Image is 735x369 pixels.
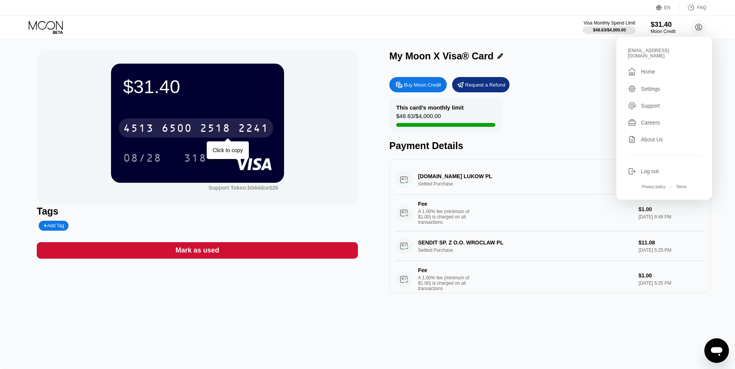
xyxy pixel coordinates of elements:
[123,123,154,135] div: 4513
[676,185,686,189] div: Terms
[39,221,69,231] div: Add Tag
[465,82,505,88] div: Request a Refund
[628,67,701,76] div: Home
[395,195,704,231] div: FeeA 1.00% fee (minimum of $1.00) is charged on all transactions$1.00[DATE] 9:48 PM
[628,67,636,76] div: 
[395,261,704,298] div: FeeA 1.00% fee (minimum of $1.00) is charged on all transactions$1.00[DATE] 5:25 PM
[641,120,660,126] div: Careers
[209,185,278,191] div: Support Token:b044dce526
[123,76,272,97] div: $31.40
[37,206,358,217] div: Tags
[583,20,635,34] div: Visa Monthly Spend Limit$48.63/$4,000.00
[200,123,230,135] div: 2518
[43,223,64,228] div: Add Tag
[212,147,243,153] div: Click to copy
[404,82,441,88] div: Buy Moon Credit
[664,5,671,10] div: EN
[418,201,472,207] div: Fee
[418,267,472,273] div: Fee
[389,51,493,62] div: My Moon X Visa® Card
[389,140,710,151] div: Payment Details
[642,185,665,189] div: Privacy policy
[641,168,659,174] div: Log out
[628,85,701,93] div: Settings
[639,272,704,279] div: $1.00
[628,48,701,59] div: [EMAIL_ADDRESS][DOMAIN_NAME]
[175,246,219,255] div: Mark as used
[628,167,701,175] div: Log out
[679,4,706,11] div: FAQ
[639,280,704,286] div: [DATE] 5:25 PM
[651,21,676,34] div: $31.40Moon Credit
[178,148,212,167] div: 318
[628,102,701,110] div: Support
[209,185,278,191] div: Support Token: b044dce526
[162,123,192,135] div: 6500
[651,29,676,34] div: Moon Credit
[628,135,701,144] div: About Us
[656,4,679,11] div: EN
[628,118,701,127] div: Careers
[641,136,663,143] div: About Us
[119,118,273,138] div: 4513650025182241
[593,28,626,32] div: $48.63 / $4,000.00
[697,5,706,10] div: FAQ
[184,153,207,165] div: 318
[641,86,660,92] div: Settings
[118,148,167,167] div: 08/28
[651,21,676,29] div: $31.40
[389,77,447,92] div: Buy Moon Credit
[583,20,635,26] div: Visa Monthly Spend Limit
[452,77,510,92] div: Request a Refund
[396,113,441,123] div: $48.63 / $4,000.00
[641,69,655,75] div: Home
[123,153,162,165] div: 08/28
[639,214,704,220] div: [DATE] 9:48 PM
[641,103,660,109] div: Support
[37,242,358,259] div: Mark as used
[704,338,729,363] iframe: Button to launch messaging window
[418,209,475,225] div: A 1.00% fee (minimum of $1.00) is charged on all transactions
[396,104,464,111] div: This card’s monthly limit
[639,206,704,212] div: $1.00
[418,275,475,291] div: A 1.00% fee (minimum of $1.00) is charged on all transactions
[238,123,269,135] div: 2241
